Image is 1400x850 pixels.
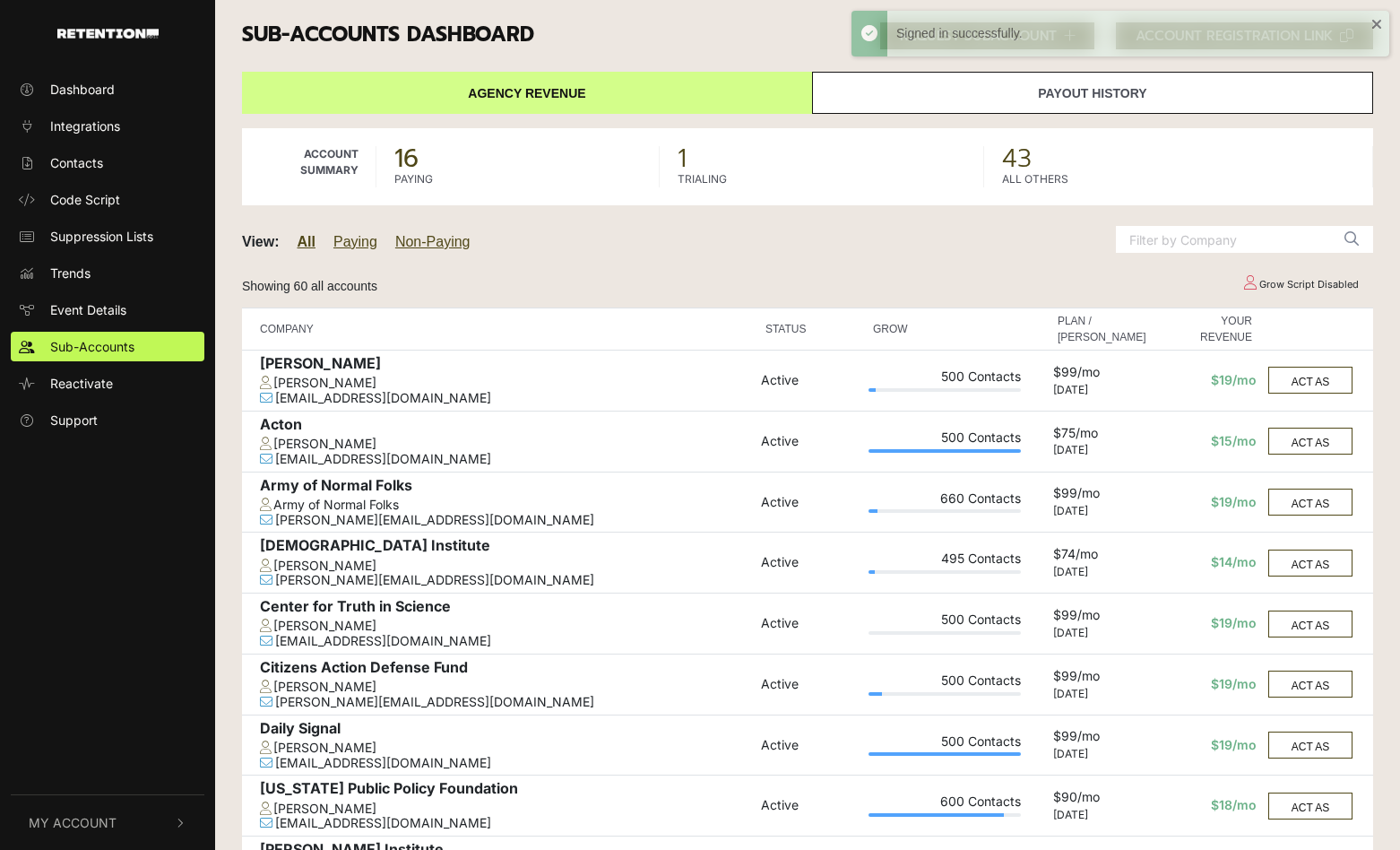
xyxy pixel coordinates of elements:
[242,234,280,249] strong: View:
[1155,594,1261,655] td: $19/mo
[678,171,727,187] label: TRIALING
[11,148,204,178] a: Contacts
[1053,426,1151,445] div: $75/mo
[260,437,752,452] div: [PERSON_NAME]
[260,355,752,376] div: [PERSON_NAME]
[50,300,126,319] span: Event Details
[11,295,204,325] a: Event Details
[394,139,419,178] strong: 16
[1002,146,1355,171] span: 43
[1049,308,1155,351] th: PLAN / [PERSON_NAME]
[1053,809,1151,821] div: [DATE]
[1053,627,1151,639] div: [DATE]
[394,171,433,187] label: PAYING
[50,190,120,209] span: Code Script
[1268,793,1352,820] button: ACT AS
[869,430,1021,449] div: 500 Contacts
[260,598,752,619] div: Center for Truth in Science
[260,802,752,817] div: [PERSON_NAME]
[864,308,1025,351] th: GROW
[29,813,117,832] span: My Account
[11,369,204,398] a: Reactivate
[869,794,1021,813] div: 600 Contacts
[1268,367,1352,394] button: ACT AS
[1268,550,1352,577] button: ACT AS
[1155,715,1261,776] td: $19/mo
[869,509,1021,513] div: Plan Usage: 6%
[1155,351,1261,412] td: $19/mo
[1002,171,1068,187] label: ALL OTHERS
[50,153,103,172] span: Contacts
[395,234,471,249] a: Non-Paying
[11,185,204,214] a: Code Script
[1053,365,1151,384] div: $99/mo
[756,776,864,837] td: Active
[260,513,752,528] div: [PERSON_NAME][EMAIL_ADDRESS][DOMAIN_NAME]
[1053,566,1151,578] div: [DATE]
[756,411,864,472] td: Active
[812,72,1373,114] a: Payout History
[756,715,864,776] td: Active
[1116,226,1331,253] input: Filter by Company
[1053,729,1151,748] div: $99/mo
[869,369,1021,388] div: 500 Contacts
[756,594,864,655] td: Active
[50,227,153,246] span: Suppression Lists
[1268,489,1352,516] button: ACT AS
[756,654,864,715] td: Active
[1155,533,1261,594] td: $14/mo
[1155,654,1261,715] td: $19/mo
[869,491,1021,510] div: 660 Contacts
[869,612,1021,631] div: 500 Contacts
[869,692,1021,696] div: Plan Usage: 9%
[260,659,752,680] div: Citizens Action Defense Fund
[50,337,134,356] span: Sub-Accounts
[260,741,752,756] div: [PERSON_NAME]
[11,405,204,435] a: Support
[260,816,752,831] div: [EMAIL_ADDRESS][DOMAIN_NAME]
[678,146,966,171] span: 1
[260,376,752,391] div: [PERSON_NAME]
[11,795,204,850] button: My Account
[756,351,864,412] td: Active
[242,72,812,114] a: Agency Revenue
[260,619,752,634] div: [PERSON_NAME]
[50,374,113,393] span: Reactivate
[1053,608,1151,627] div: $99/mo
[11,74,204,104] a: Dashboard
[1053,486,1151,505] div: $99/mo
[869,734,1021,753] div: 500 Contacts
[756,533,864,594] td: Active
[242,279,377,293] small: Showing 60 all accounts
[869,551,1021,570] div: 495 Contacts
[11,221,204,251] a: Suppression Lists
[260,695,752,710] div: [PERSON_NAME][EMAIL_ADDRESS][DOMAIN_NAME]
[50,80,115,99] span: Dashboard
[756,472,864,533] td: Active
[260,391,752,406] div: [EMAIL_ADDRESS][DOMAIN_NAME]
[298,234,315,249] a: All
[869,673,1021,692] div: 500 Contacts
[242,22,1373,49] h3: Sub-accounts Dashboard
[260,756,752,771] div: [EMAIL_ADDRESS][DOMAIN_NAME]
[50,264,91,282] span: Trends
[260,680,752,695] div: [PERSON_NAME]
[260,780,752,801] div: [US_STATE] Public Policy Foundation
[50,411,98,429] span: Support
[1155,308,1261,351] th: YOUR REVENUE
[11,111,204,141] a: Integrations
[1268,428,1352,455] button: ACT AS
[260,573,752,588] div: [PERSON_NAME][EMAIL_ADDRESS][DOMAIN_NAME]
[869,449,1021,453] div: Plan Usage: 179%
[1155,776,1261,837] td: $18/mo
[1268,671,1352,698] button: ACT AS
[260,537,752,558] div: [DEMOGRAPHIC_DATA] Institute
[1155,472,1261,533] td: $19/mo
[333,234,377,249] a: Paying
[260,559,752,574] div: [PERSON_NAME]
[260,452,752,467] div: [EMAIL_ADDRESS][DOMAIN_NAME]
[1268,611,1352,637] button: ACT AS
[260,720,752,741] div: Daily Signal
[11,332,204,361] a: Sub-Accounts
[1053,790,1151,809] div: $90/mo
